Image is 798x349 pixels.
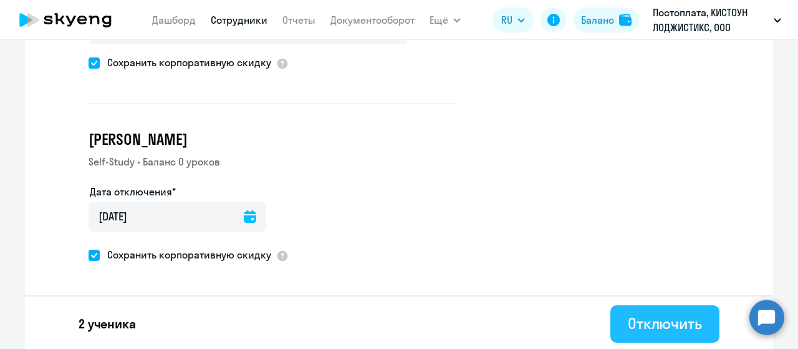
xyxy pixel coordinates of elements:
button: Ещё [430,7,461,32]
a: Дашборд [152,14,196,26]
p: Постоплата, КИСТОУН ЛОДЖИСТИКС, ООО [653,5,769,35]
button: Балансbalance [574,7,639,32]
button: Постоплата, КИСТОУН ЛОДЖИСТИКС, ООО [647,5,787,35]
div: Баланс [581,12,614,27]
span: Сохранить корпоративную скидку [100,55,271,70]
a: Отчеты [282,14,315,26]
div: Отключить [628,313,702,333]
a: Сотрудники [211,14,267,26]
a: Документооборот [330,14,415,26]
span: [PERSON_NAME] [89,129,187,149]
button: RU [493,7,534,32]
span: Ещё [430,12,448,27]
input: дд.мм.гггг [89,202,266,232]
span: RU [501,12,512,27]
p: 2 ученика [79,315,136,333]
button: Отключить [610,305,719,343]
img: balance [619,14,632,26]
span: Сохранить корпоративную скидку [100,247,271,262]
p: Self-Study • Баланс 0 уроков [89,154,455,169]
label: Дата отключения* [90,184,176,199]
